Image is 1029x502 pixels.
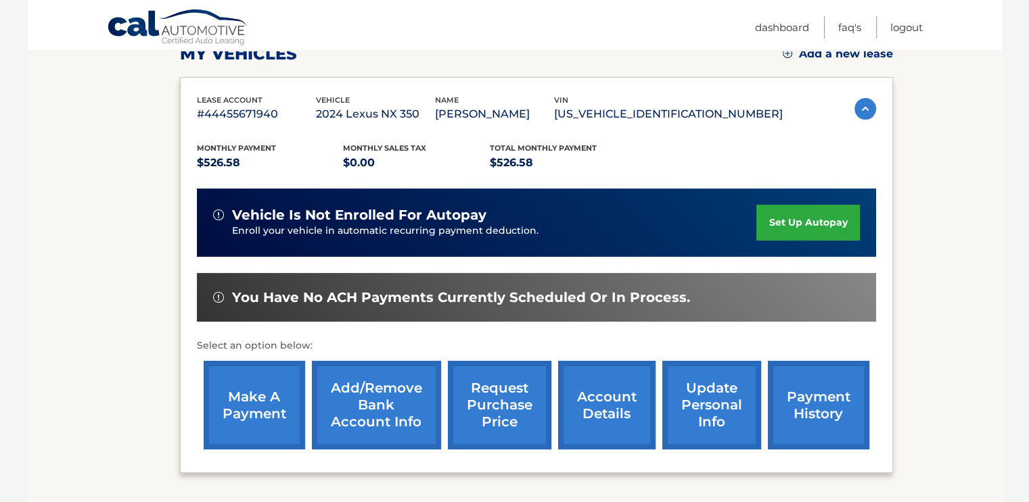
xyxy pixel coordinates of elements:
p: $526.58 [490,153,637,172]
p: Select an option below: [197,338,876,354]
a: Add a new lease [783,47,893,61]
span: Monthly Payment [197,143,276,153]
p: Enroll your vehicle in automatic recurring payment deduction. [232,224,757,239]
span: vehicle is not enrolled for autopay [232,207,486,224]
a: Add/Remove bank account info [312,361,441,449]
a: payment history [768,361,869,449]
a: Cal Automotive [107,9,249,48]
h2: my vehicles [180,44,297,64]
img: alert-white.svg [213,209,224,220]
a: Logout [890,16,923,39]
a: account details [558,361,656,449]
span: name [435,95,459,105]
p: #44455671940 [197,105,316,124]
a: FAQ's [838,16,861,39]
span: Monthly sales Tax [343,143,426,153]
p: $0.00 [343,153,490,172]
span: You have no ACH payments currently scheduled or in process. [232,289,690,306]
a: update personal info [662,361,761,449]
p: [US_VEHICLE_IDENTIFICATION_NUMBER] [554,105,783,124]
span: vehicle [316,95,350,105]
p: [PERSON_NAME] [435,105,554,124]
img: add.svg [783,49,792,58]
span: lease account [197,95,262,105]
a: Dashboard [755,16,809,39]
a: make a payment [204,361,305,449]
span: vin [554,95,568,105]
p: $526.58 [197,153,344,172]
span: Total Monthly Payment [490,143,597,153]
img: alert-white.svg [213,292,224,303]
img: accordion-active.svg [854,98,876,120]
a: set up autopay [756,205,859,241]
a: request purchase price [448,361,551,449]
p: 2024 Lexus NX 350 [316,105,435,124]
